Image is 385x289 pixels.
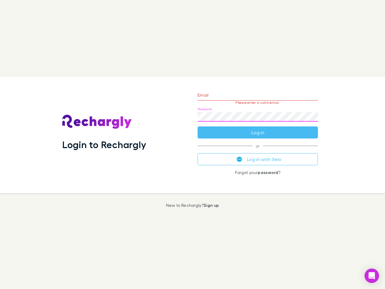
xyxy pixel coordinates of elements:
[198,126,318,138] button: Log in
[166,203,219,208] p: New to Rechargly?
[237,157,242,162] img: Xero's logo
[198,170,318,175] p: Forgot your ?
[62,139,146,150] h1: Login to Rechargly
[204,203,219,208] a: Sign up
[258,170,278,175] a: password
[198,107,212,111] label: Password
[198,101,318,105] p: Please enter a valid email.
[198,153,318,165] button: Log in with Xero
[365,269,379,283] div: Open Intercom Messenger
[62,115,132,129] img: Rechargly's Logo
